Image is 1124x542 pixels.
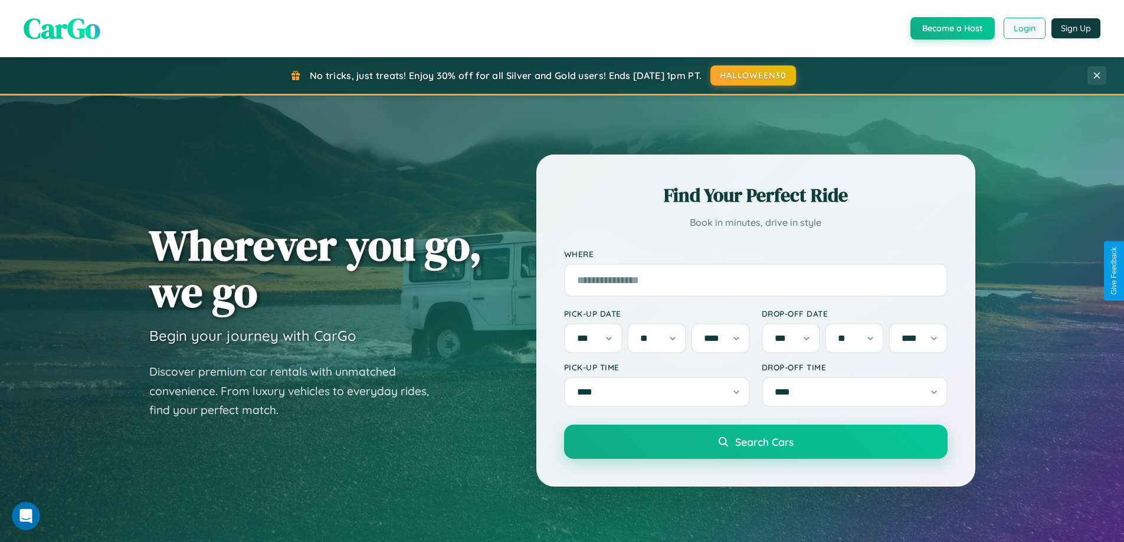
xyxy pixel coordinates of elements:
[564,308,750,318] label: Pick-up Date
[564,425,948,459] button: Search Cars
[564,249,948,259] label: Where
[735,435,794,448] span: Search Cars
[149,327,356,344] h3: Begin your journey with CarGo
[1110,247,1118,295] div: Give Feedback
[149,362,444,420] p: Discover premium car rentals with unmatched convenience. From luxury vehicles to everyday rides, ...
[1051,18,1100,38] button: Sign Up
[1004,18,1046,39] button: Login
[24,9,100,48] span: CarGo
[564,362,750,372] label: Pick-up Time
[564,214,948,231] p: Book in minutes, drive in style
[910,17,995,40] button: Become a Host
[762,308,948,318] label: Drop-off Date
[310,70,702,81] span: No tricks, just treats! Enjoy 30% off for all Silver and Gold users! Ends [DATE] 1pm PT.
[710,65,796,86] button: HALLOWEEN30
[149,222,482,315] h1: Wherever you go, we go
[12,502,40,530] iframe: Intercom live chat
[762,362,948,372] label: Drop-off Time
[564,182,948,208] h2: Find Your Perfect Ride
